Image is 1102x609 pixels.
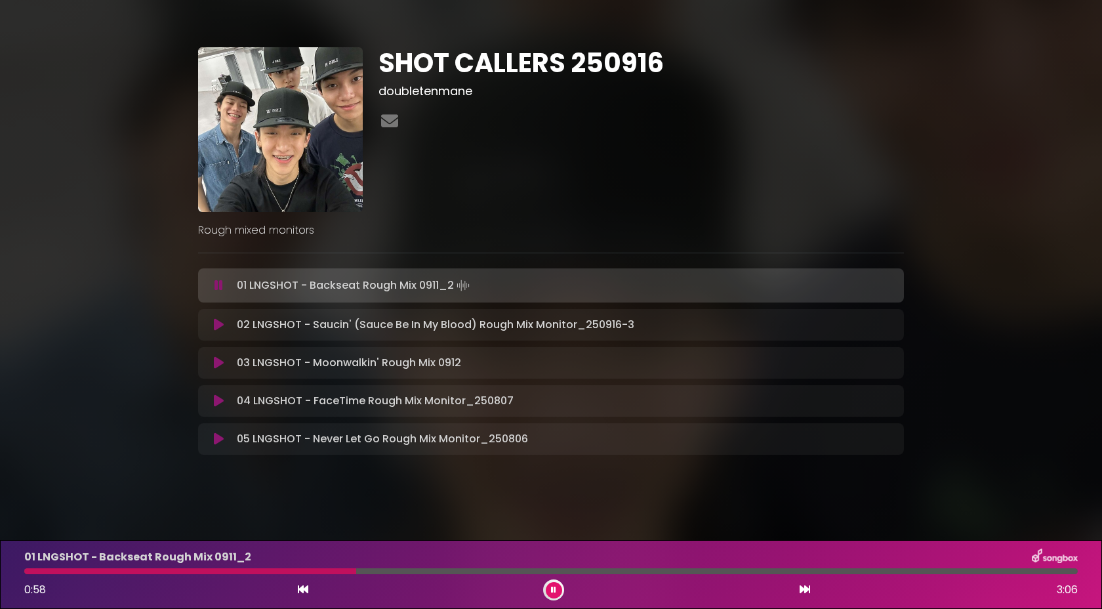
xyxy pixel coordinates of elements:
p: Rough mixed monitors [198,222,904,238]
h3: doubletenmane [378,84,904,98]
p: 03 LNGSHOT - Moonwalkin' Rough Mix 0912 [237,355,461,371]
p: 05 LNGSHOT - Never Let Go Rough Mix Monitor_250806 [237,431,528,447]
h1: SHOT CALLERS 250916 [378,47,904,79]
img: waveform4.gif [454,276,472,295]
img: EhfZEEfJT4ehH6TTm04u [198,47,363,212]
p: 04 LNGSHOT - FaceTime Rough Mix Monitor_250807 [237,393,514,409]
p: 02 LNGSHOT - Saucin' (Sauce Be In My Blood) Rough Mix Monitor_250916-3 [237,317,634,333]
p: 01 LNGSHOT - Backseat Rough Mix 0911_2 [237,276,472,295]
